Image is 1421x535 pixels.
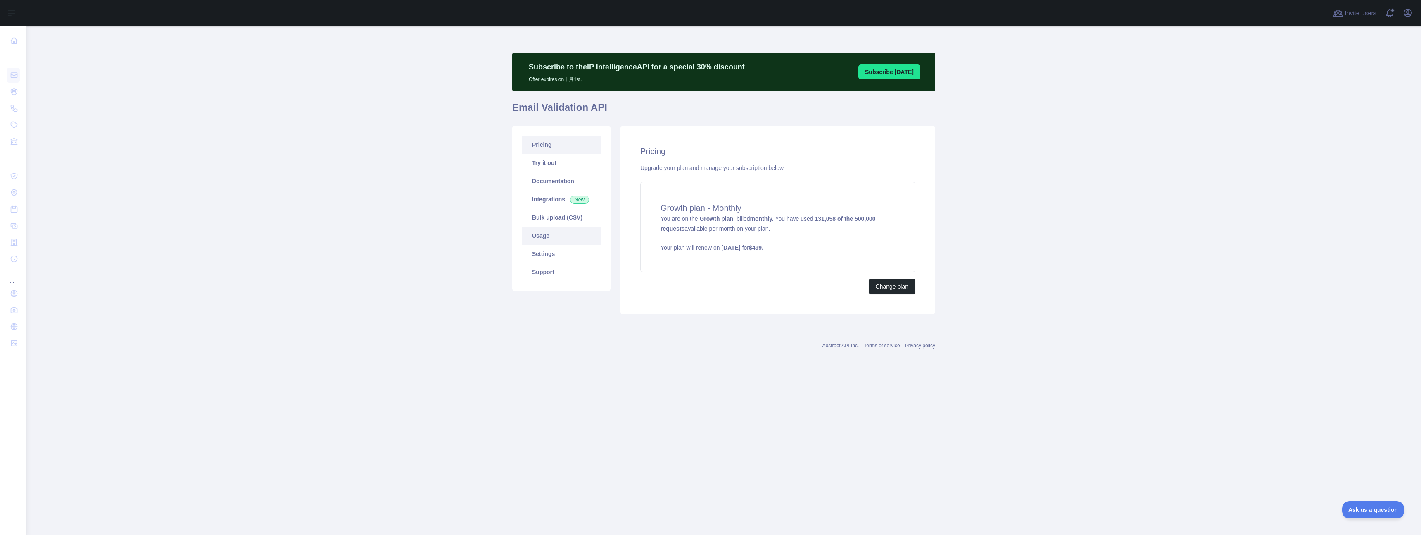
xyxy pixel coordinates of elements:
h2: Pricing [640,146,915,157]
div: ... [7,150,20,167]
a: Settings [522,245,601,263]
strong: 131,058 of the 500,000 requests [661,215,876,232]
a: Terms of service [864,343,900,349]
p: Offer expires on 十月 1st. [529,73,745,83]
span: New [570,196,589,204]
span: You are on the , billed You have used available per month on your plan. [661,215,895,252]
strong: [DATE] [721,244,740,251]
a: Pricing [522,136,601,154]
p: Your plan will renew on for [661,244,895,252]
button: Subscribe [DATE] [858,64,920,79]
div: Upgrade your plan and manage your subscription below. [640,164,915,172]
strong: monthly. [750,215,774,222]
a: Abstract API Inc. [822,343,859,349]
a: Documentation [522,172,601,190]
strong: $ 499 . [749,244,763,251]
iframe: Toggle Customer Support [1342,501,1404,518]
a: Usage [522,227,601,245]
a: Try it out [522,154,601,172]
div: ... [7,268,20,284]
p: Subscribe to the IP Intelligence API for a special 30 % discount [529,61,745,73]
h4: Growth plan - Monthly [661,202,895,214]
button: Invite users [1331,7,1378,20]
a: Privacy policy [905,343,935,349]
a: Integrations New [522,190,601,208]
div: ... [7,50,20,66]
a: Support [522,263,601,281]
button: Change plan [869,279,915,294]
strong: Growth plan [699,215,733,222]
h1: Email Validation API [512,101,935,121]
a: Bulk upload (CSV) [522,208,601,227]
span: Invite users [1345,9,1376,18]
